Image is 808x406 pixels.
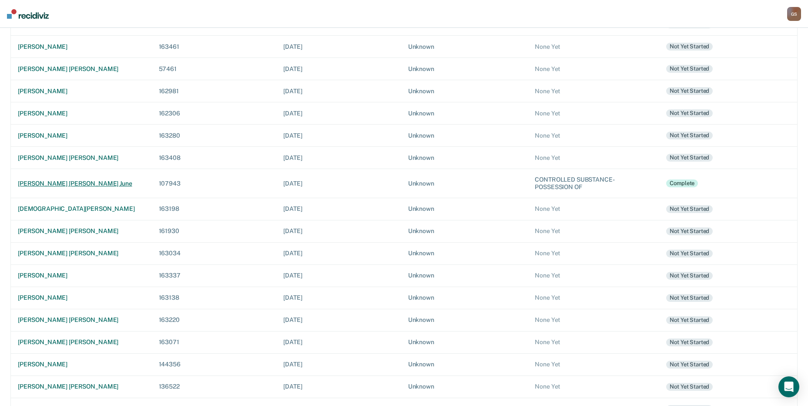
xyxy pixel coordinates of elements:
[18,88,145,95] div: [PERSON_NAME]
[666,43,713,51] div: Not yet started
[18,294,145,301] div: [PERSON_NAME]
[18,43,145,51] div: [PERSON_NAME]
[152,309,277,331] td: 163220
[401,309,528,331] td: Unknown
[276,36,401,58] td: [DATE]
[276,147,401,169] td: [DATE]
[18,250,145,257] div: [PERSON_NAME] [PERSON_NAME]
[276,169,401,198] td: [DATE]
[535,272,652,279] div: None Yet
[666,65,713,73] div: Not yet started
[401,198,528,220] td: Unknown
[276,80,401,102] td: [DATE]
[18,383,145,390] div: [PERSON_NAME] [PERSON_NAME]
[18,110,145,117] div: [PERSON_NAME]
[18,316,145,324] div: [PERSON_NAME] [PERSON_NAME]
[401,80,528,102] td: Unknown
[276,376,401,398] td: [DATE]
[535,110,652,117] div: None Yet
[401,242,528,264] td: Unknown
[152,125,277,147] td: 163280
[18,338,145,346] div: [PERSON_NAME] [PERSON_NAME]
[778,376,799,397] div: Open Intercom Messenger
[535,316,652,324] div: None Yet
[276,242,401,264] td: [DATE]
[535,227,652,235] div: None Yet
[152,198,277,220] td: 163198
[276,198,401,220] td: [DATE]
[276,58,401,80] td: [DATE]
[401,169,528,198] td: Unknown
[535,88,652,95] div: None Yet
[535,383,652,390] div: None Yet
[535,338,652,346] div: None Yet
[152,58,277,80] td: 57461
[276,331,401,353] td: [DATE]
[18,361,145,368] div: [PERSON_NAME]
[152,242,277,264] td: 163034
[401,102,528,125] td: Unknown
[401,376,528,398] td: Unknown
[18,65,145,73] div: [PERSON_NAME] [PERSON_NAME]
[152,220,277,242] td: 161930
[401,220,528,242] td: Unknown
[152,36,277,58] td: 163461
[401,36,528,58] td: Unknown
[666,179,698,187] div: Complete
[535,154,652,162] div: None Yet
[666,250,713,257] div: Not yet started
[152,287,277,309] td: 163138
[787,7,801,21] button: GS
[666,227,713,235] div: Not yet started
[152,376,277,398] td: 136522
[401,331,528,353] td: Unknown
[535,65,652,73] div: None Yet
[152,102,277,125] td: 162306
[276,125,401,147] td: [DATE]
[666,132,713,139] div: Not yet started
[152,264,277,287] td: 163337
[18,154,145,162] div: [PERSON_NAME] [PERSON_NAME]
[535,176,652,191] div: CONTROLLED SUBSTANCE-POSSESSION OF
[18,205,145,213] div: [DEMOGRAPHIC_DATA][PERSON_NAME]
[666,338,713,346] div: Not yet started
[666,294,713,302] div: Not yet started
[535,294,652,301] div: None Yet
[666,316,713,324] div: Not yet started
[666,383,713,391] div: Not yet started
[401,264,528,287] td: Unknown
[666,87,713,95] div: Not yet started
[276,102,401,125] td: [DATE]
[666,154,713,162] div: Not yet started
[152,331,277,353] td: 163071
[276,353,401,376] td: [DATE]
[787,7,801,21] div: G S
[401,147,528,169] td: Unknown
[18,132,145,139] div: [PERSON_NAME]
[276,309,401,331] td: [DATE]
[152,169,277,198] td: 107943
[18,227,145,235] div: [PERSON_NAME] [PERSON_NAME]
[401,58,528,80] td: Unknown
[276,264,401,287] td: [DATE]
[18,272,145,279] div: [PERSON_NAME]
[666,272,713,280] div: Not yet started
[152,147,277,169] td: 163408
[7,9,49,19] img: Recidiviz
[535,43,652,51] div: None Yet
[535,361,652,368] div: None Yet
[535,250,652,257] div: None Yet
[276,220,401,242] td: [DATE]
[535,205,652,213] div: None Yet
[666,361,713,369] div: Not yet started
[535,132,652,139] div: None Yet
[401,353,528,376] td: Unknown
[401,287,528,309] td: Unknown
[666,109,713,117] div: Not yet started
[152,353,277,376] td: 144356
[666,205,713,213] div: Not yet started
[18,180,145,187] div: [PERSON_NAME] [PERSON_NAME] june
[401,125,528,147] td: Unknown
[152,80,277,102] td: 162981
[276,287,401,309] td: [DATE]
